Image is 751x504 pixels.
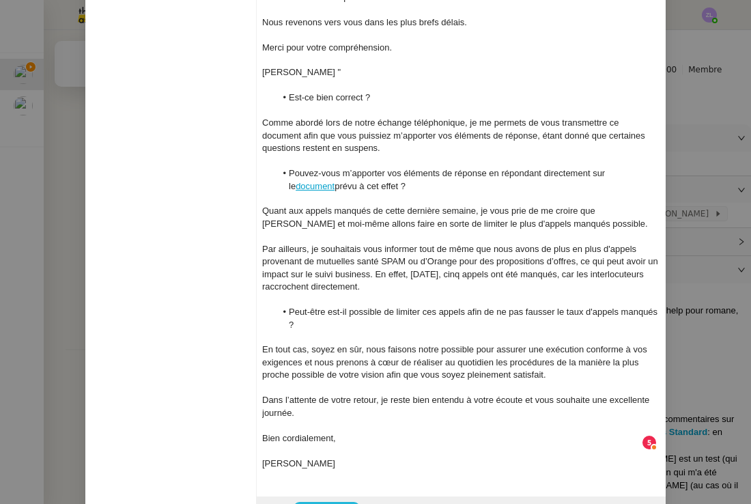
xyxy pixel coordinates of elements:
li: Peut-être est-il possible de limiter ces appels afin de ne pas fausser le taux d'appels manqués ? [276,306,661,331]
li: Est-ce bien correct ? [276,92,661,104]
div: Dans l’attente de votre retour, je reste bien entendu à votre écoute et vous souhaite une excelle... [262,394,660,419]
div: [PERSON_NAME] [262,458,660,470]
div: Merci pour votre compréhension. [262,42,660,54]
div: Bien cordialement, [262,432,660,445]
div: Comme abordé lors de notre échange téléphonique, je me permets de vous transmettre ce document af... [262,117,660,154]
a: document [296,181,335,191]
div: [PERSON_NAME] " [262,66,660,79]
div: En tout cas, soyez en sûr, nous faisons notre possible pour assurer une exécution conforme à vos ... [262,344,660,381]
div: Quant aux appels manqués de cette dernière semaine, je vous prie de me croire que [PERSON_NAME] e... [262,205,660,230]
li: Pouvez-vous m’apporter vos éléments de réponse en répondant directement sur le prévu à cet effet ? [276,167,661,193]
div: Par ailleurs, je souhaitais vous informer tout de même que nous avons de plus en plus d'appels pr... [262,243,660,294]
div: Nous revenons vers vous dans les plus brefs délais. [262,16,660,29]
